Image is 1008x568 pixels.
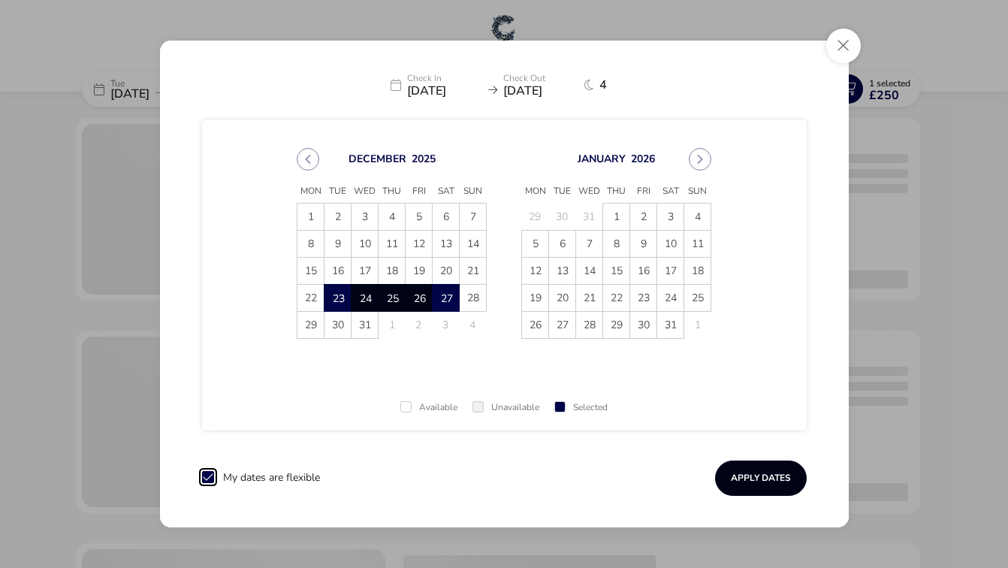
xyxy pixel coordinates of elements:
td: 2 [406,311,433,338]
button: Close [826,29,861,63]
span: 8 [603,231,629,257]
td: 13 [433,230,460,257]
td: 12 [522,257,549,284]
span: 29 [603,312,629,338]
td: 1 [603,203,630,230]
td: 3 [657,203,684,230]
span: 19 [522,285,548,311]
span: 23 [325,286,352,312]
td: 31 [352,311,379,338]
span: 26 [406,286,433,312]
td: 9 [324,230,352,257]
td: 7 [576,230,603,257]
span: 1 [603,204,629,230]
span: 16 [630,258,656,284]
td: 1 [684,311,711,338]
span: Sat [433,180,460,203]
span: 21 [576,285,602,311]
div: Available [400,403,457,412]
td: 26 [406,284,433,311]
span: 27 [433,286,460,312]
span: 26 [522,312,548,338]
span: 18 [379,258,405,284]
button: Previous Month [297,148,319,171]
td: 3 [352,203,379,230]
button: Choose Month [349,151,406,165]
td: 16 [324,257,352,284]
span: 20 [549,285,575,311]
span: Fri [630,180,657,203]
span: 31 [352,312,378,338]
td: 15 [603,257,630,284]
span: Fri [406,180,433,203]
td: 11 [379,230,406,257]
span: 15 [603,258,629,284]
td: 29 [297,311,324,338]
td: 30 [549,203,576,230]
span: 28 [576,312,602,338]
span: 15 [297,258,324,284]
span: Sun [460,180,487,203]
span: 30 [630,312,656,338]
td: 8 [603,230,630,257]
td: 14 [460,230,487,257]
div: Unavailable [472,403,539,412]
td: 4 [379,203,406,230]
span: 29 [297,312,324,338]
span: 2 [630,204,656,230]
span: 7 [576,231,602,257]
button: Choose Year [412,151,436,165]
span: 13 [549,258,575,284]
td: 4 [684,203,711,230]
td: 18 [684,257,711,284]
span: 12 [406,231,432,257]
span: 25 [684,285,711,311]
td: 1 [297,203,324,230]
span: Tue [549,180,576,203]
span: 24 [657,285,684,311]
span: 14 [576,258,602,284]
td: 29 [603,311,630,338]
td: 23 [630,284,657,311]
td: 3 [433,311,460,338]
p: Check Out [503,74,578,85]
button: Apply Dates [715,461,807,496]
td: 31 [576,203,603,230]
span: 7 [460,204,486,230]
div: Choose Date [283,130,725,357]
div: Selected [554,403,608,412]
label: My dates are flexible [223,473,320,483]
span: 17 [352,258,378,284]
span: Mon [522,180,549,203]
td: 19 [406,257,433,284]
td: 6 [433,203,460,230]
td: 25 [684,284,711,311]
span: 11 [684,231,711,257]
td: 20 [549,284,576,311]
td: 26 [522,311,549,338]
span: 22 [297,285,324,311]
td: 27 [549,311,576,338]
span: 31 [657,312,684,338]
td: 9 [630,230,657,257]
td: 25 [379,284,406,311]
span: 19 [406,258,432,284]
span: 9 [630,231,656,257]
td: 24 [352,284,379,311]
span: 6 [549,231,575,257]
span: Mon [297,180,324,203]
span: 25 [379,286,406,312]
span: 22 [603,285,629,311]
td: 10 [657,230,684,257]
td: 2 [324,203,352,230]
span: 5 [406,204,432,230]
td: 20 [433,257,460,284]
span: 17 [657,258,684,284]
td: 8 [297,230,324,257]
